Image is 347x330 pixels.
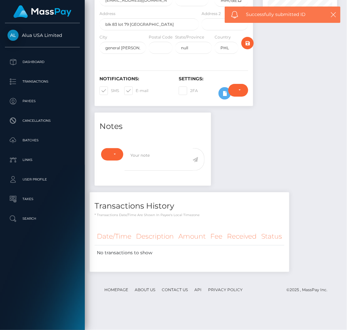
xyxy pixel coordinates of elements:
p: Search [8,214,77,224]
p: Transactions [8,77,77,86]
span: Successfully submitted ID [246,11,324,18]
p: Dashboard [8,57,77,67]
p: Batches [8,135,77,145]
img: Alua USA Limited [8,30,19,41]
p: Cancellations [8,116,77,126]
p: Links [8,155,77,165]
p: Payees [8,96,77,106]
span: Alua USA Limited [5,32,80,38]
p: Taxes [8,194,77,204]
p: User Profile [8,175,77,184]
img: MassPay Logo [13,5,71,18]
